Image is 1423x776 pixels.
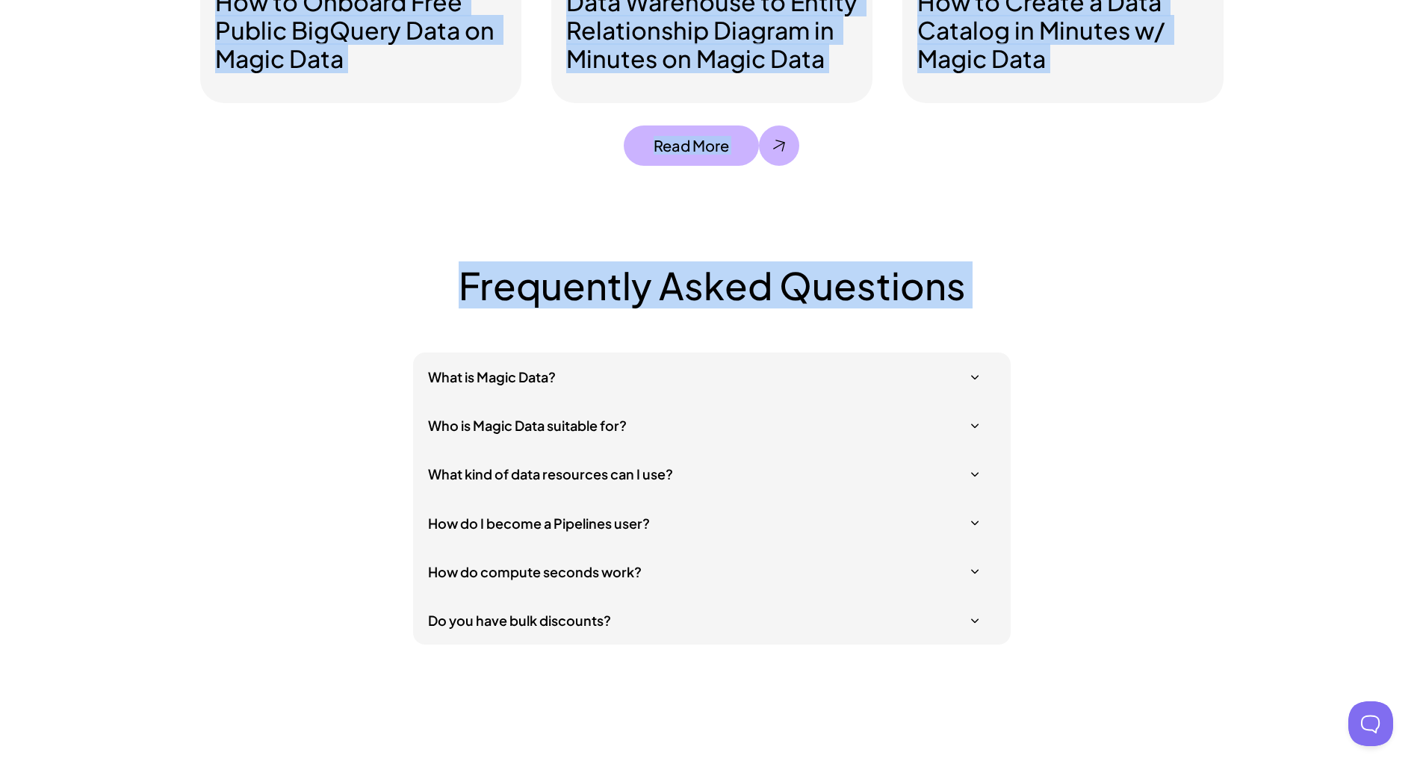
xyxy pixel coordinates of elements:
[654,137,729,155] p: Read More
[1348,701,1393,746] iframe: Toggle Customer Support
[428,611,981,630] h5: Do you have bulk discounts?
[624,125,799,166] a: Read More
[428,562,981,581] h5: How do compute seconds work?
[428,367,981,386] h5: What is Magic Data?
[430,263,993,308] h2: Frequently Asked Questions
[428,416,981,435] h5: Who is Magic Data suitable for?
[428,465,981,483] h5: What kind of data resources can I use?
[428,513,981,532] h5: How do I become a Pipelines user?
